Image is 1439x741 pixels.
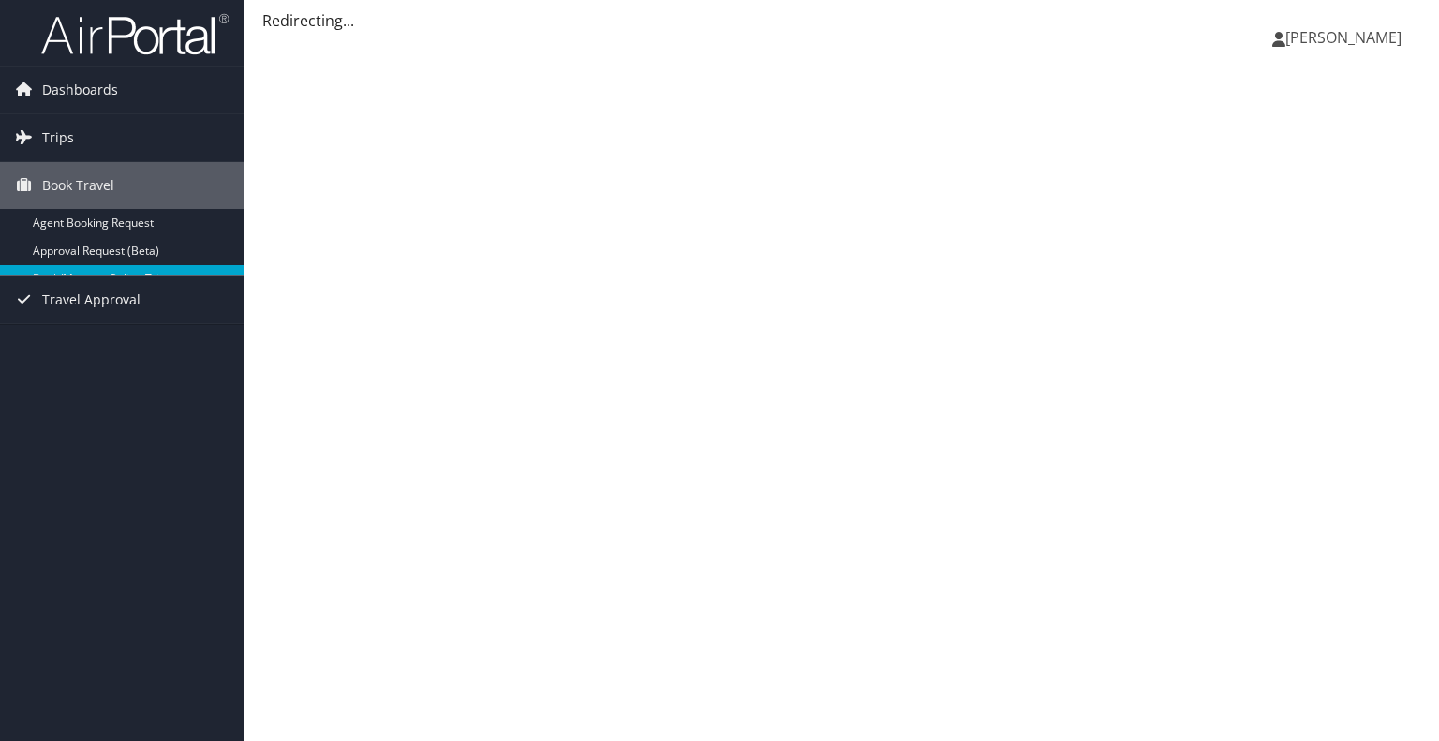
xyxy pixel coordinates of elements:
span: Trips [42,114,74,161]
img: airportal-logo.png [41,12,229,56]
span: Book Travel [42,162,114,209]
a: [PERSON_NAME] [1272,9,1420,66]
span: Dashboards [42,67,118,113]
span: Travel Approval [42,276,141,323]
div: Redirecting... [262,9,1420,32]
span: [PERSON_NAME] [1285,27,1402,48]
